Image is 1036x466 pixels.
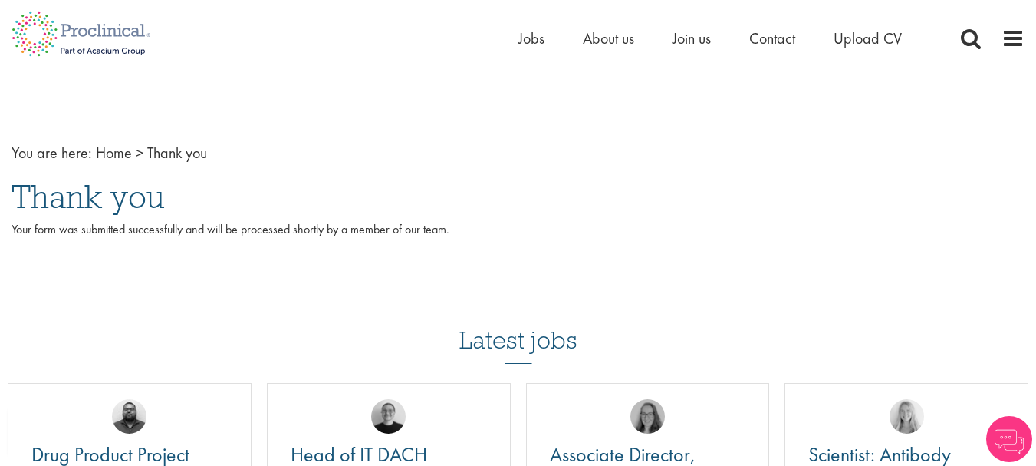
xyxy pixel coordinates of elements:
a: Upload CV [834,28,902,48]
span: Thank you [12,176,165,217]
img: Ingrid Aymes [630,399,665,434]
a: Join us [673,28,711,48]
span: > [136,143,143,163]
a: Head of IT DACH [291,445,487,464]
a: Jobs [518,28,544,48]
p: Your form was submitted successfully and will be processed shortly by a member of our team. [12,221,1024,256]
span: Thank you [147,143,207,163]
span: You are here: [12,143,92,163]
a: breadcrumb link [96,143,132,163]
img: Shannon Briggs [890,399,924,434]
img: Emma Pretorious [371,399,406,434]
img: Chatbot [986,416,1032,462]
img: Ashley Bennett [112,399,146,434]
a: Contact [749,28,795,48]
h3: Latest jobs [459,289,577,364]
a: About us [583,28,634,48]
